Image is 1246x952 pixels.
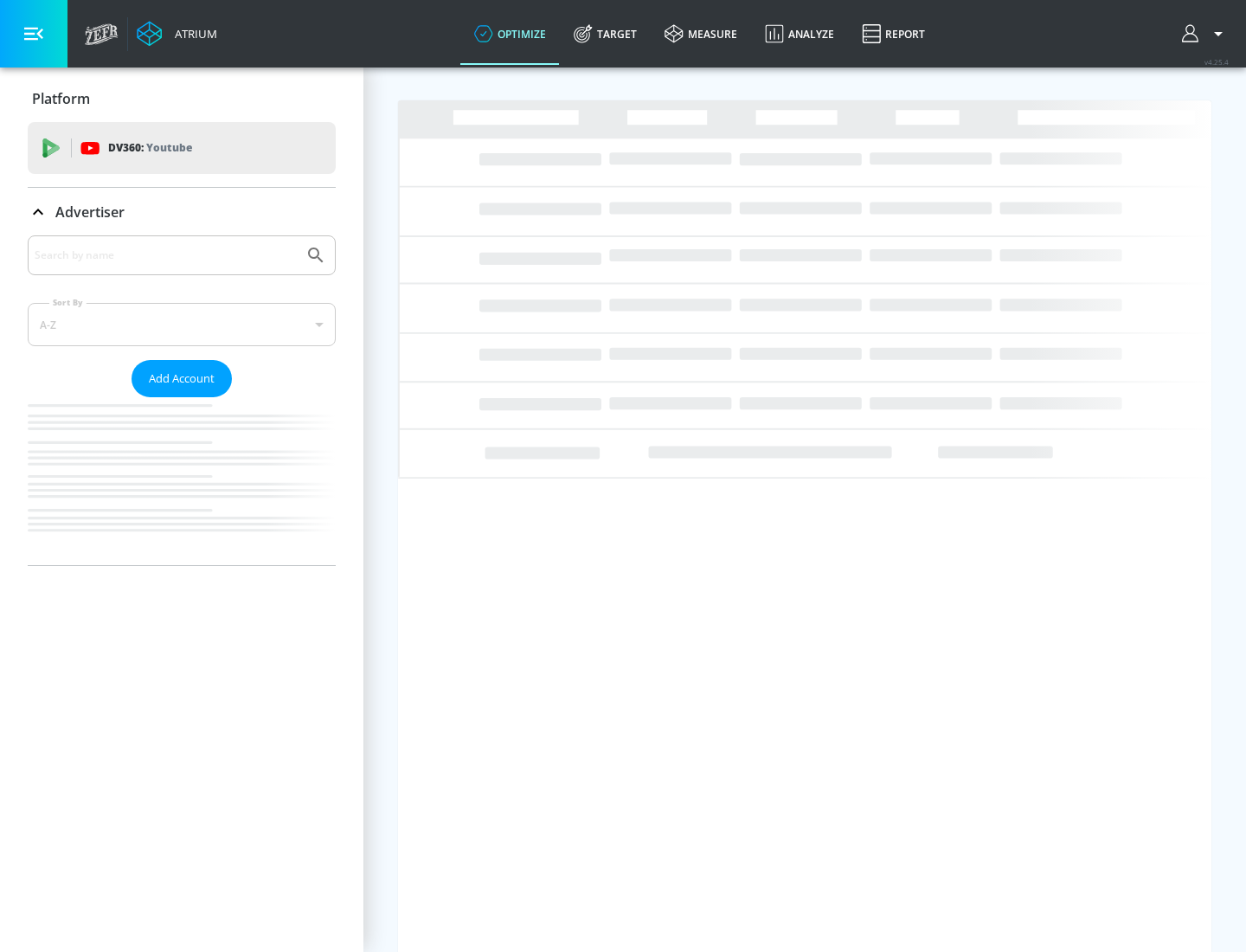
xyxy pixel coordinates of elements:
[751,3,848,65] a: Analyze
[146,138,192,157] p: Youtube
[28,188,336,236] div: Advertiser
[28,122,336,174] div: DV360: Youtube
[1204,57,1229,67] span: v 4.25.4
[28,397,336,565] nav: list of Advertiser
[55,203,125,222] p: Advertiser
[28,303,336,346] div: A-Z
[560,3,651,65] a: Target
[460,3,560,65] a: optimize
[108,138,192,158] p: DV360:
[848,3,939,65] a: Report
[32,89,90,108] p: Platform
[35,244,297,267] input: Search by name
[49,297,87,308] label: Sort By
[132,360,232,397] button: Add Account
[651,3,751,65] a: measure
[137,21,217,47] a: Atrium
[149,369,215,389] span: Add Account
[28,74,336,123] div: Platform
[28,235,336,565] div: Advertiser
[168,26,217,42] div: Atrium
